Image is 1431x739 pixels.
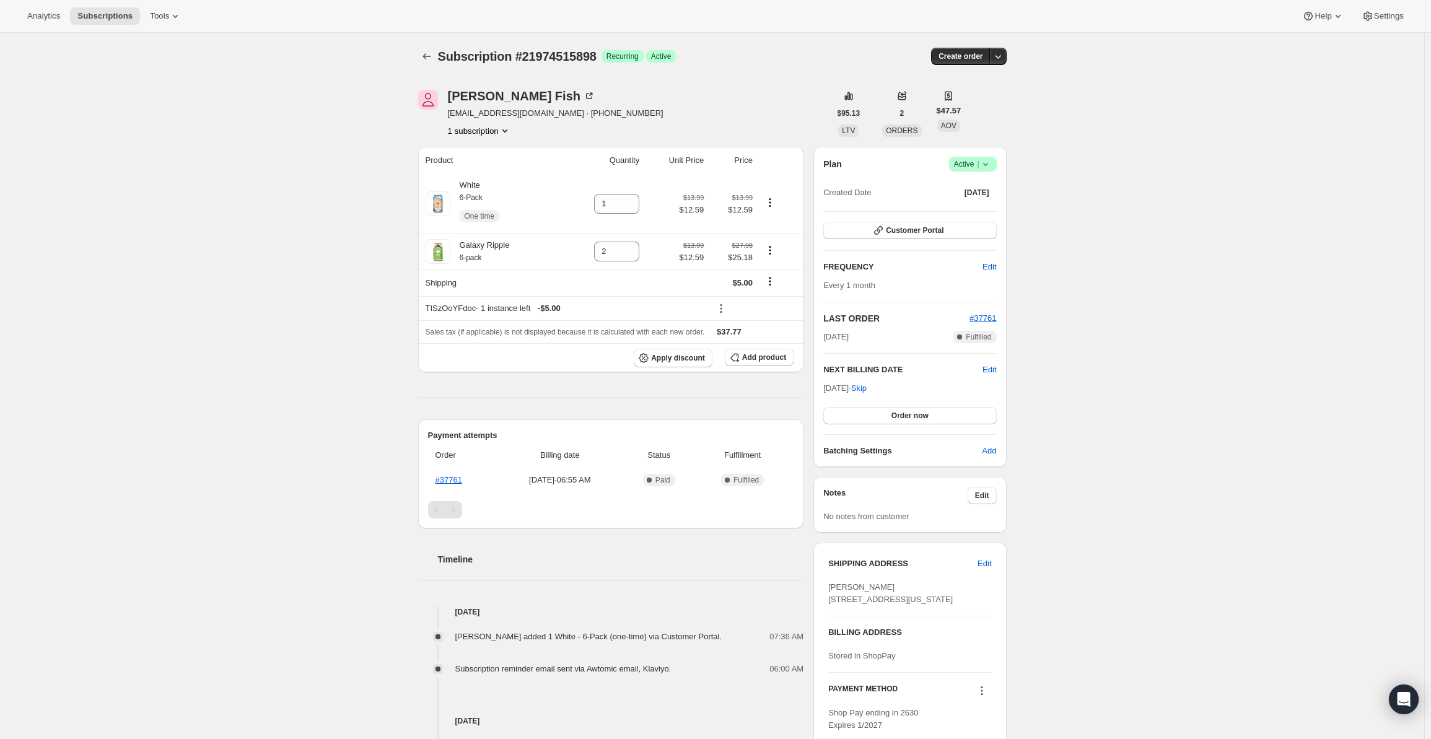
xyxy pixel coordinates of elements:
[823,261,982,273] h2: FREQUENCY
[651,51,672,61] span: Active
[977,159,979,169] span: |
[711,251,753,264] span: $25.18
[760,243,780,257] button: Product actions
[455,664,672,673] span: Subscription reminder email sent via Awtomic email, Klaviyo.
[717,327,742,336] span: $37.77
[823,281,875,290] span: Every 1 month
[626,449,691,461] span: Status
[893,105,912,122] button: 2
[970,554,999,574] button: Edit
[501,449,619,461] span: Billing date
[455,632,722,641] span: [PERSON_NAME] added 1 White - 6-Pack (one-time) via Customer Portal.
[448,107,663,120] span: [EMAIL_ADDRESS][DOMAIN_NAME] · [PHONE_NUMBER]
[886,126,917,135] span: ORDERS
[760,274,780,288] button: Shipping actions
[426,239,450,264] img: product img
[27,11,60,21] span: Analytics
[844,378,874,398] button: Skip
[941,121,956,130] span: AOV
[828,626,991,639] h3: BILLING ADDRESS
[606,51,639,61] span: Recurring
[707,147,756,174] th: Price
[1295,7,1351,25] button: Help
[699,449,786,461] span: Fulfillment
[1389,684,1419,714] div: Open Intercom Messenger
[828,582,953,604] span: [PERSON_NAME] [STREET_ADDRESS][US_STATE]
[823,158,842,170] h2: Plan
[823,445,982,457] h6: Batching Settings
[982,364,996,376] button: Edit
[982,261,996,273] span: Edit
[851,382,867,395] span: Skip
[77,11,133,21] span: Subscriptions
[982,445,996,457] span: Add
[769,631,803,643] span: 07:36 AM
[823,383,867,393] span: [DATE] ·
[70,7,140,25] button: Subscriptions
[428,429,794,442] h2: Payment attempts
[538,302,561,315] span: - $5.00
[418,147,563,174] th: Product
[1354,7,1411,25] button: Settings
[418,90,438,110] span: Jennifer Fish
[1315,11,1331,21] span: Help
[426,302,704,315] div: TISzOoYFdoc - 1 instance left
[426,328,705,336] span: Sales tax (if applicable) is not displayed because it is calculated with each new order.
[460,253,482,262] small: 6-pack
[886,225,943,235] span: Customer Portal
[823,222,996,239] button: Customer Portal
[725,349,794,366] button: Add product
[823,364,982,376] h2: NEXT BILLING DATE
[142,7,189,25] button: Tools
[643,147,707,174] th: Unit Price
[150,11,169,21] span: Tools
[838,108,860,118] span: $95.13
[683,194,704,201] small: $13.99
[428,442,497,469] th: Order
[965,188,989,198] span: [DATE]
[939,51,982,61] span: Create order
[435,475,462,484] a: #37761
[563,147,643,174] th: Quantity
[651,353,705,363] span: Apply discount
[975,491,989,501] span: Edit
[418,606,804,618] h4: [DATE]
[937,105,961,117] span: $47.57
[823,512,909,521] span: No notes from customer
[891,411,929,421] span: Order now
[501,474,619,486] span: [DATE] · 06:55 AM
[975,257,1004,277] button: Edit
[450,179,500,229] div: White
[823,487,968,504] h3: Notes
[418,715,804,727] h4: [DATE]
[828,558,978,570] h3: SHIPPING ADDRESS
[842,126,855,135] span: LTV
[931,48,990,65] button: Create order
[450,239,510,264] div: Galaxy Ripple
[448,125,511,137] button: Product actions
[683,242,704,249] small: $13.99
[969,313,996,323] a: #37761
[823,407,996,424] button: Order now
[828,684,898,701] h3: PAYMENT METHOD
[438,553,804,566] h2: Timeline
[830,105,868,122] button: $95.13
[968,487,997,504] button: Edit
[732,278,753,287] span: $5.00
[438,50,597,63] span: Subscription #21974515898
[823,331,849,343] span: [DATE]
[426,191,450,216] img: product img
[954,158,992,170] span: Active
[732,194,753,201] small: $13.99
[711,204,753,216] span: $12.59
[428,501,794,518] nav: Pagination
[634,349,712,367] button: Apply discount
[460,193,483,202] small: 6-Pack
[969,312,996,325] button: #37761
[418,269,563,296] th: Shipping
[769,663,803,675] span: 06:00 AM
[900,108,904,118] span: 2
[974,441,1004,461] button: Add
